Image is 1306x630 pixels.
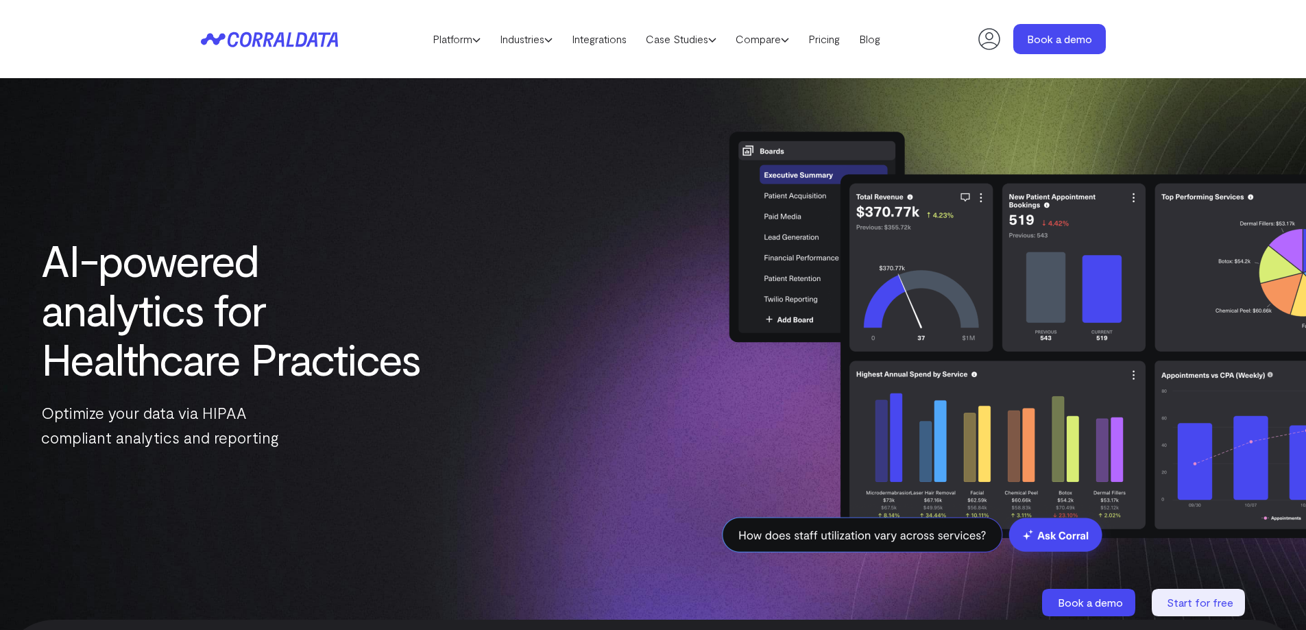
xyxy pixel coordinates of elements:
span: Start for free [1167,596,1233,609]
a: Start for free [1152,589,1248,616]
a: Case Studies [636,29,726,49]
a: Book a demo [1042,589,1138,616]
a: Integrations [562,29,636,49]
h1: AI-powered analytics for Healthcare Practices [41,235,423,383]
span: Book a demo [1058,596,1123,609]
a: Blog [849,29,890,49]
a: Platform [423,29,490,49]
a: Pricing [799,29,849,49]
p: Optimize your data via HIPAA compliant analytics and reporting [41,400,423,450]
a: Book a demo [1013,24,1106,54]
a: Industries [490,29,562,49]
a: Compare [726,29,799,49]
